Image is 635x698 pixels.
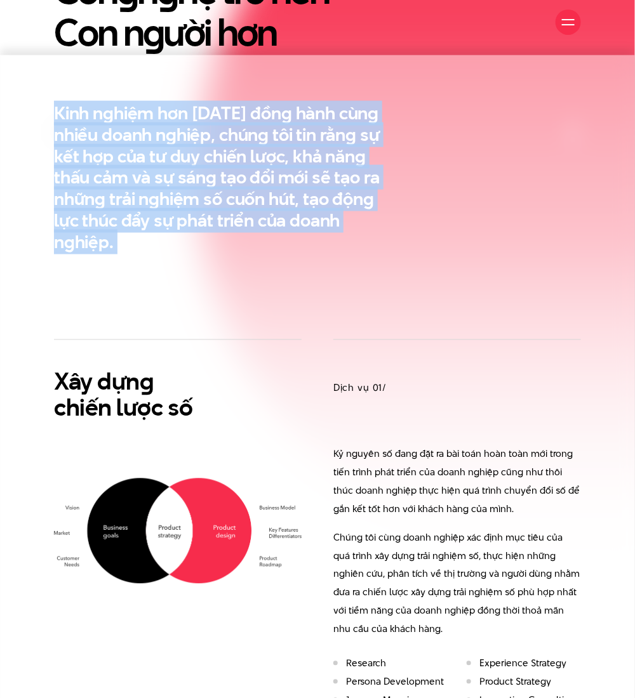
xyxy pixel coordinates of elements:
li: Persona Development [333,676,448,688]
p: Kỷ nguyên số đang đặt ra bài toán hoàn toàn mới trong tiến trình phát triển của doanh nghiệp cũng... [333,445,581,518]
p: Chúng tôi cùng doanh nghiệp xác định mục tiêu của quá trình xây dựng trải nghiệm số, thực hiện nh... [333,529,581,639]
h2: Xây dựn chiến lược số [54,369,302,421]
en: g [140,365,154,398]
h3: Dịch vụ 01/ [333,381,581,395]
b: Kinh nghiệm hơn [DATE] đồng hành cùng nhiều doanh nghiệp [54,101,378,147]
li: Product Strategy [467,676,581,688]
li: Research [333,658,448,669]
li: Experience Strategy [467,658,581,669]
h2: , chúng tôi tin rằng sự kết hợp của tư duy chiến lược, khả năng thấu cảm và sự sáng tạo đổi mới s... [54,103,399,253]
